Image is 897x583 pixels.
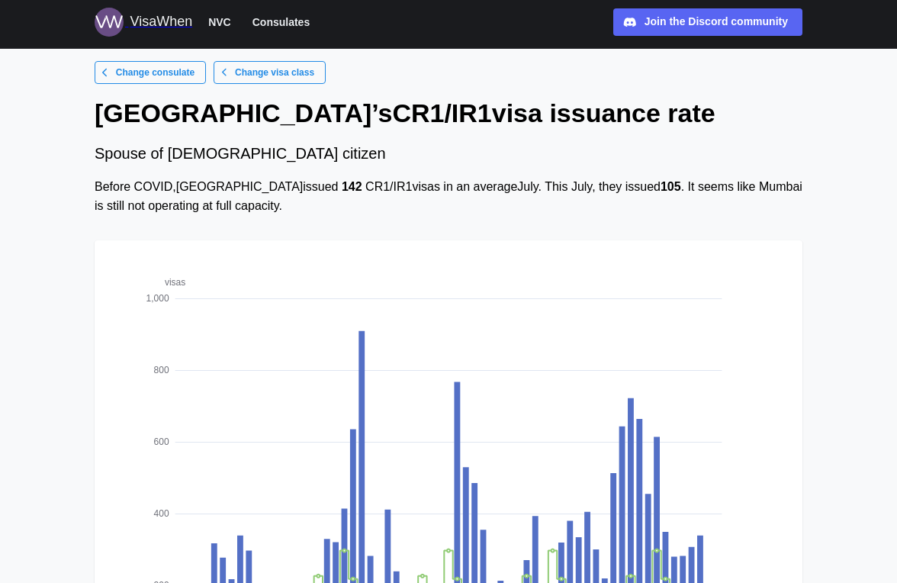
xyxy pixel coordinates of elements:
strong: 142 [342,180,362,193]
button: NVC [201,12,238,32]
a: Logo for VisaWhen VisaWhen [95,8,192,37]
text: 400 [154,508,169,519]
text: visas [165,277,185,288]
span: Change visa class [235,62,314,83]
text: 600 [154,436,169,447]
a: Join the Discord community [613,8,802,36]
span: Consulates [252,13,310,31]
div: VisaWhen [130,11,192,33]
strong: 105 [661,180,681,193]
img: Logo for VisaWhen [95,8,124,37]
a: Change visa class [214,61,326,84]
div: Spouse of [DEMOGRAPHIC_DATA] citizen [95,142,802,166]
span: Change consulate [116,62,195,83]
div: Join the Discord community [645,14,788,31]
h1: [GEOGRAPHIC_DATA] ’s CR1/IR1 visa issuance rate [95,96,802,130]
span: NVC [208,13,231,31]
text: 1,000 [146,293,169,304]
a: Change consulate [95,61,206,84]
div: Before COVID, [GEOGRAPHIC_DATA] issued CR1/IR1 visas in an average July . This July , they issued... [95,178,802,216]
button: Consulates [246,12,317,32]
text: 800 [154,365,169,375]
